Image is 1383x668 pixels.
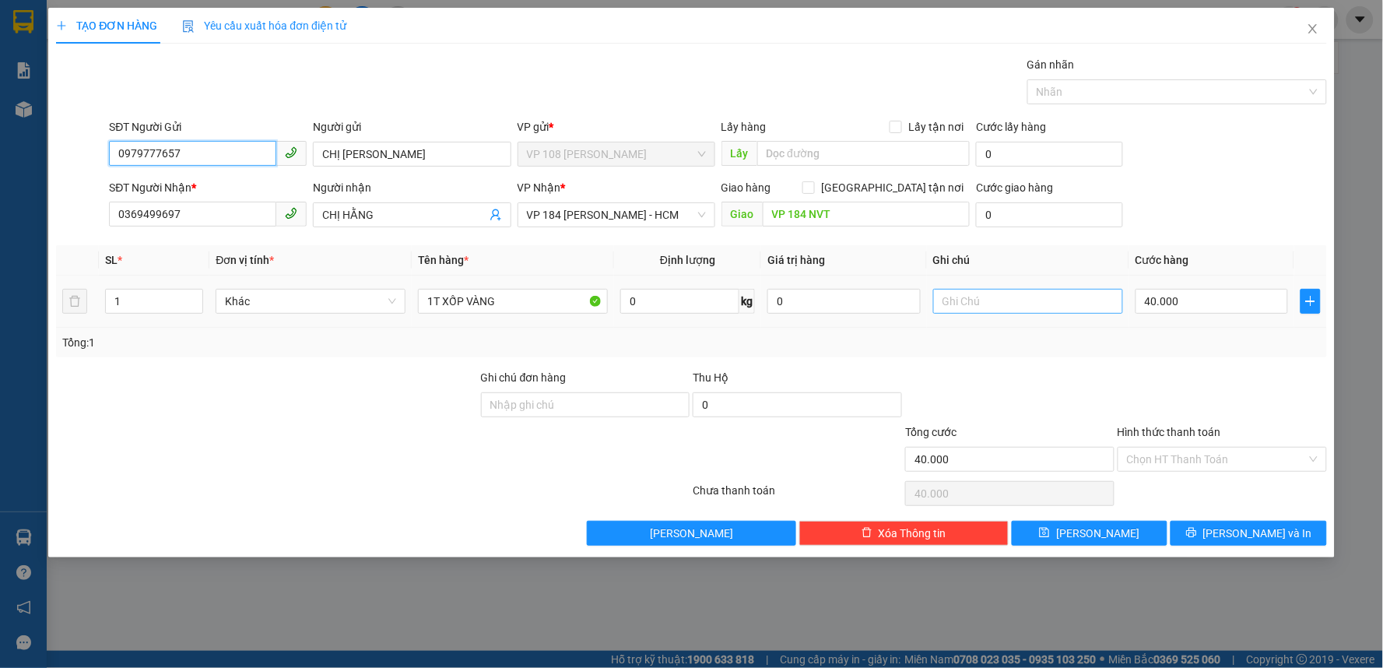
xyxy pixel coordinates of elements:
[109,179,307,196] div: SĐT Người Nhận
[1307,23,1319,35] span: close
[518,118,715,135] div: VP gửi
[767,254,825,266] span: Giá trị hàng
[182,20,195,33] img: icon
[105,254,118,266] span: SL
[216,254,274,266] span: Đơn vị tính
[1118,426,1221,438] label: Hình thức thanh toán
[1136,254,1189,266] span: Cước hàng
[879,525,946,542] span: Xóa Thông tin
[721,121,767,133] span: Lấy hàng
[56,20,67,31] span: plus
[1301,295,1319,308] span: plus
[587,521,796,546] button: [PERSON_NAME]
[1039,527,1050,540] span: save
[757,141,971,166] input: Dọc đường
[62,334,534,351] div: Tổng: 1
[976,202,1123,227] input: Cước giao hàng
[109,118,307,135] div: SĐT Người Gửi
[927,245,1129,276] th: Ghi chú
[313,179,511,196] div: Người nhận
[721,181,771,194] span: Giao hàng
[693,371,728,384] span: Thu Hộ
[1056,525,1139,542] span: [PERSON_NAME]
[1301,289,1320,314] button: plus
[418,289,608,314] input: VD: Bàn, Ghế
[650,525,733,542] span: [PERSON_NAME]
[739,289,755,314] span: kg
[721,202,763,227] span: Giao
[62,289,87,314] button: delete
[721,141,757,166] span: Lấy
[1012,521,1168,546] button: save[PERSON_NAME]
[976,121,1046,133] label: Cước lấy hàng
[225,290,396,313] span: Khác
[418,254,469,266] span: Tên hàng
[815,179,970,196] span: [GEOGRAPHIC_DATA] tận nơi
[905,426,957,438] span: Tổng cước
[527,203,706,227] span: VP 184 Nguyễn Văn Trỗi - HCM
[767,289,921,314] input: 0
[1291,8,1335,51] button: Close
[1171,521,1327,546] button: printer[PERSON_NAME] và In
[490,209,502,221] span: user-add
[182,19,346,32] span: Yêu cầu xuất hóa đơn điện tử
[799,521,1009,546] button: deleteXóa Thông tin
[285,207,297,220] span: phone
[691,482,904,509] div: Chưa thanh toán
[481,392,690,417] input: Ghi chú đơn hàng
[976,181,1053,194] label: Cước giao hàng
[1186,527,1197,540] span: printer
[902,118,970,135] span: Lấy tận nơi
[660,254,715,266] span: Định lượng
[527,142,706,166] span: VP 108 Lê Hồng Phong - Vũng Tàu
[1203,525,1312,542] span: [PERSON_NAME] và In
[933,289,1123,314] input: Ghi Chú
[313,118,511,135] div: Người gửi
[1027,58,1075,71] label: Gán nhãn
[518,181,561,194] span: VP Nhận
[481,371,567,384] label: Ghi chú đơn hàng
[976,142,1123,167] input: Cước lấy hàng
[56,19,157,32] span: TẠO ĐƠN HÀNG
[763,202,971,227] input: Dọc đường
[862,527,872,540] span: delete
[285,146,297,159] span: phone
